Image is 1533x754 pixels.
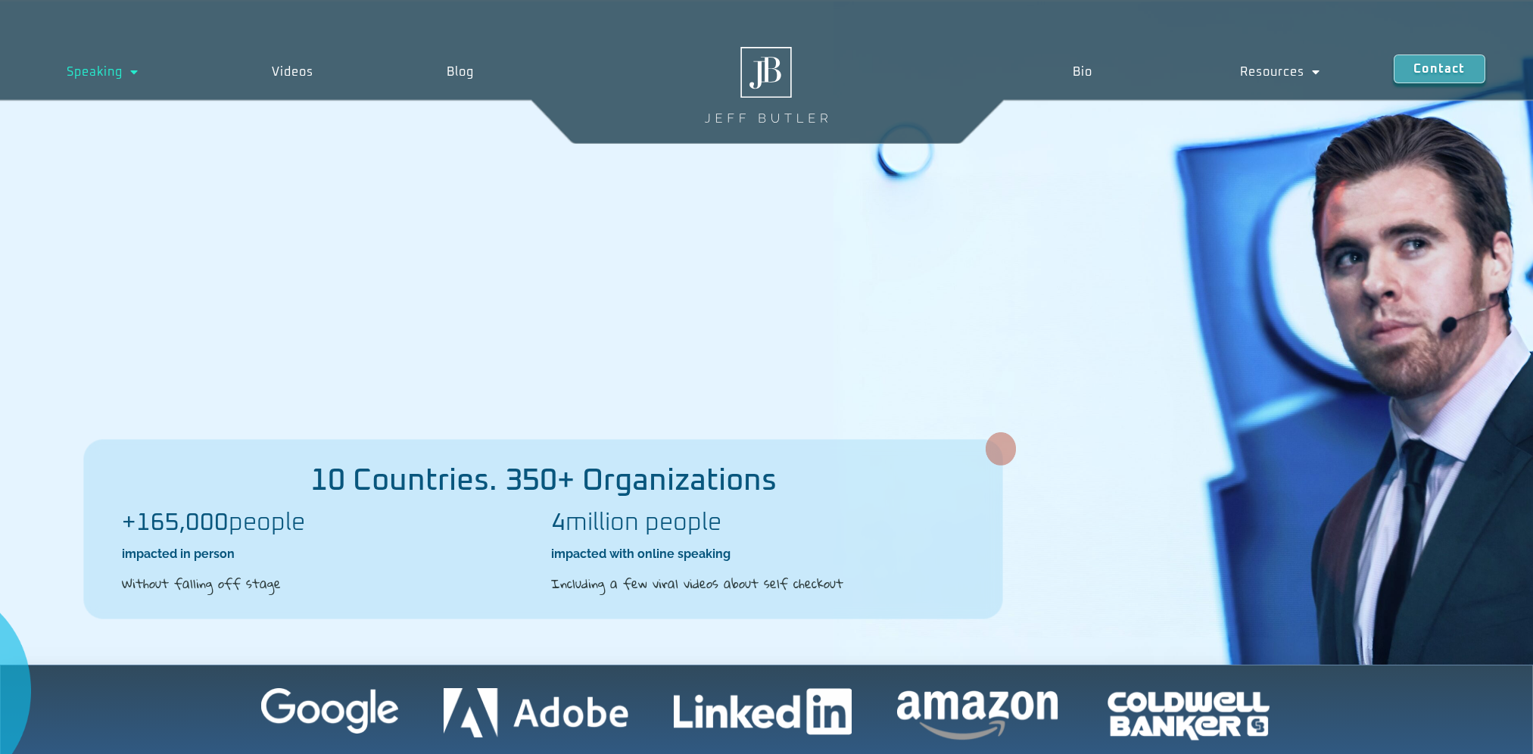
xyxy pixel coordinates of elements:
[122,574,536,594] h2: Without falling off stage
[1394,55,1485,83] a: Contact
[999,55,1167,89] a: Bio
[84,466,1002,496] h2: 10 Countries. 350+ Organizations
[122,511,536,535] h2: people
[122,546,536,562] h2: impacted in person
[1413,63,1465,75] span: Contact
[551,546,965,562] h2: impacted with online speaking
[1167,55,1394,89] a: Resources
[380,55,541,89] a: Blog
[551,574,965,594] h2: Including a few viral videos about self checkout
[551,511,566,535] b: 4
[999,55,1394,89] nav: Menu
[551,511,965,535] h2: million people
[122,511,229,535] b: +165,000
[205,55,380,89] a: Videos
